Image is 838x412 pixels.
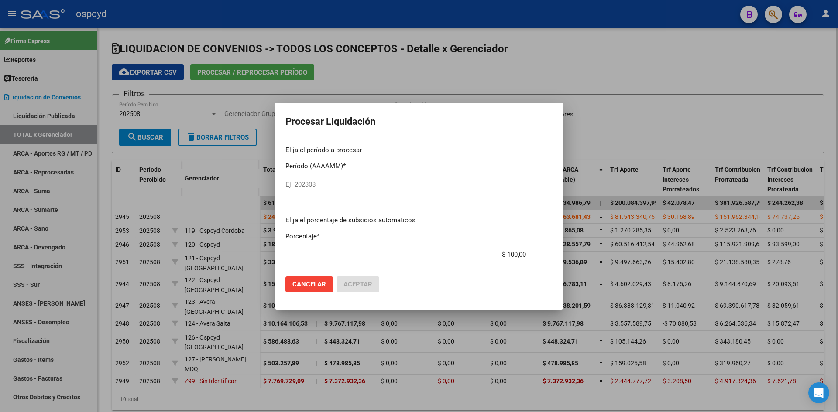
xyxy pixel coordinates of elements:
button: Cancelar [285,276,333,292]
button: Aceptar [337,276,379,292]
p: Porcentaje [285,232,553,242]
span: Aceptar [343,280,372,288]
h2: Procesar Liquidación [285,113,553,130]
p: Elija el período a procesar [285,145,553,155]
div: Open Intercom Messenger [808,382,829,403]
p: Elija el porcentaje de subsidios automáticos [285,215,553,225]
p: Período (AAAAMM) [285,161,553,171]
span: Cancelar [292,280,326,288]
